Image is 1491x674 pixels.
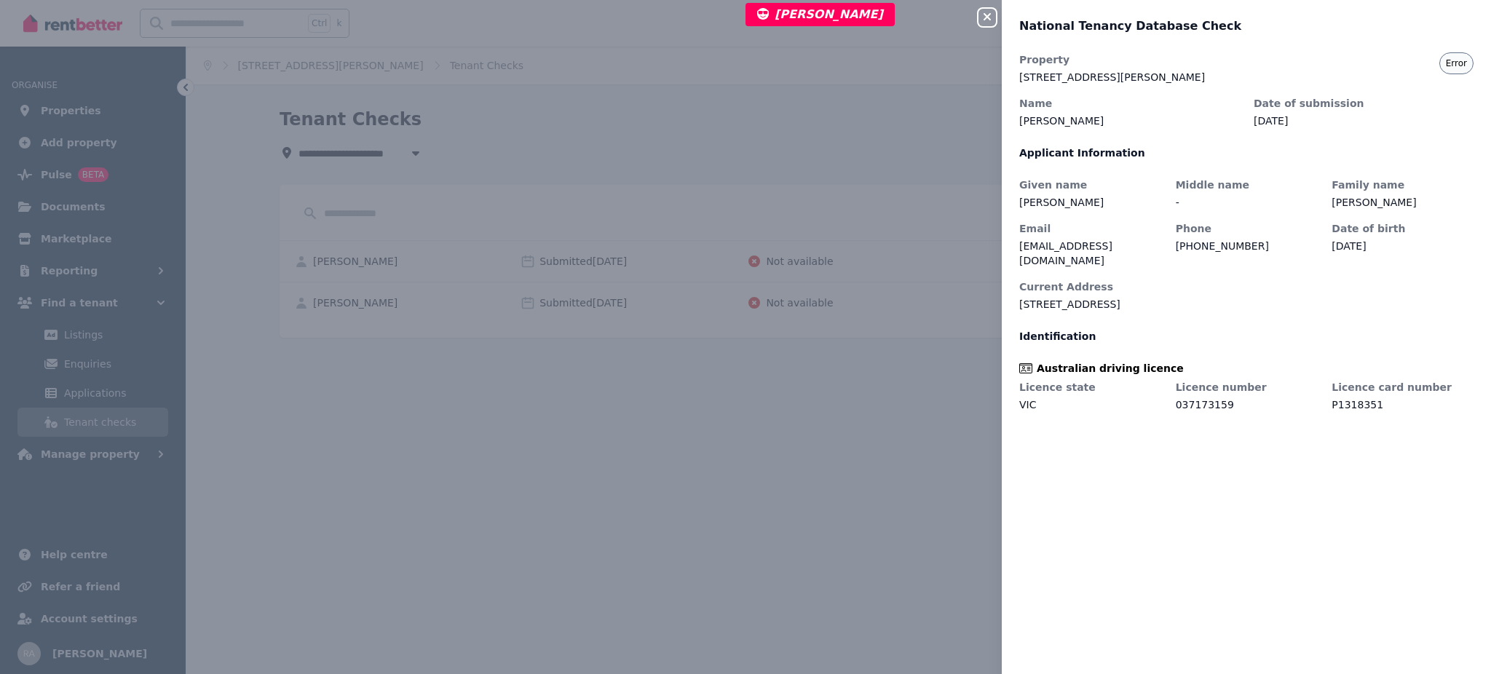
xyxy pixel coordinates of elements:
dd: [STREET_ADDRESS] [1019,297,1161,312]
dd: [EMAIL_ADDRESS][DOMAIN_NAME] [1019,239,1161,268]
dt: Date of birth [1332,221,1474,236]
dt: Licence card number [1332,380,1474,395]
dt: Licence number [1176,380,1318,395]
dt: Middle name [1176,178,1318,192]
dt: Current Address [1019,279,1161,294]
dd: VIC [1019,397,1161,412]
span: Australian driving licence [1037,361,1184,376]
dd: [PHONE_NUMBER] [1176,239,1318,253]
dd: [DATE] [1254,114,1474,128]
dt: Given name [1019,178,1161,192]
dd: [PERSON_NAME] [1019,195,1161,210]
dd: [PERSON_NAME] [1332,195,1474,210]
h3: Identification [1019,326,1474,346]
dt: Licence state [1019,380,1161,395]
dt: Email [1019,221,1161,236]
h3: Applicant Information [1019,143,1474,163]
dd: [PERSON_NAME] [1019,114,1239,128]
dd: [DATE] [1332,239,1474,253]
dd: P1318351 [1332,397,1474,412]
dt: Name [1019,96,1239,111]
dd: - [1176,195,1318,210]
dt: Phone [1176,221,1318,236]
dt: Family name [1332,178,1474,192]
span: National Tenancy Database Check [1019,17,1241,35]
dd: 037173159 [1176,397,1318,412]
span: Error [1446,58,1467,69]
dd: [STREET_ADDRESS][PERSON_NAME] [1019,70,1474,84]
dt: Property [1019,52,1474,67]
dt: Date of submission [1254,96,1474,111]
